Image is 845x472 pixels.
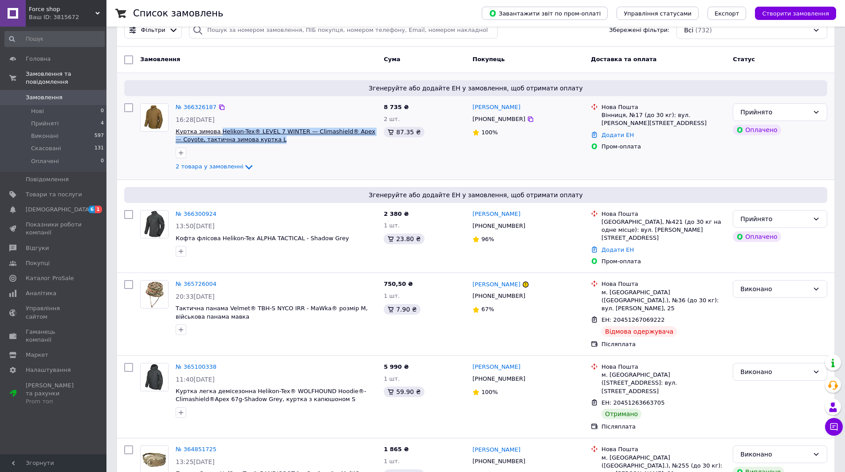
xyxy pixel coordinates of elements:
[472,103,520,112] a: [PERSON_NAME]
[740,449,809,459] div: Виконано
[471,113,527,125] div: [PHONE_NUMBER]
[141,211,168,238] img: Фото товару
[26,351,48,359] span: Маркет
[384,293,400,299] span: 1 шт.
[95,206,102,213] span: 1
[176,128,375,143] a: Куртка зимова Helikon-Tex® LEVEL 7 WINTER — Climashield® Apex — Coyote, тактична зимова куртка L
[384,304,420,315] div: 7.90 ₴
[26,328,82,344] span: Гаманець компанії
[601,210,726,218] div: Нова Пошта
[26,221,82,237] span: Показники роботи компанії
[762,10,829,17] span: Створити замовлення
[825,418,843,436] button: Чат з покупцем
[384,363,409,370] span: 5 990 ₴
[140,210,169,238] a: Фото товару
[140,103,169,132] a: Фото товару
[740,107,809,117] div: Прийнято
[384,458,400,464] span: 1 шт.
[601,423,726,431] div: Післяплата
[601,132,634,138] a: Додати ЕН
[31,132,59,140] span: Виконані
[384,281,413,287] span: 750,50 ₴
[624,10,692,17] span: Управління статусами
[141,104,168,131] img: Фото товару
[128,84,824,93] span: Згенеруйте або додайте ЕН у замовлення, щоб отримати оплату
[176,363,216,370] a: № 365100338
[176,293,215,300] span: 20:33[DATE]
[609,26,669,35] span: Збережені фільтри:
[481,389,498,395] span: 100%
[601,409,641,419] div: Отримано
[88,206,95,213] span: 6
[26,398,82,406] div: Prom топ
[472,210,520,218] a: [PERSON_NAME]
[740,284,809,294] div: Виконано
[601,289,726,313] div: м. [GEOGRAPHIC_DATA] ([GEOGRAPHIC_DATA].), №36 (до 30 кг): вул. [PERSON_NAME], 25
[384,127,424,137] div: 87.35 ₴
[601,246,634,253] a: Додати ЕН
[176,163,254,170] a: 2 товара у замовленні
[740,367,809,377] div: Виконано
[26,94,63,101] span: Замовлення
[176,104,216,110] a: № 366326187
[26,55,51,63] span: Головна
[176,222,215,230] span: 13:50[DATE]
[26,382,82,406] span: [PERSON_NAME] та рахунки
[140,56,180,62] span: Замовлення
[176,281,216,287] a: № 365726004
[482,7,608,20] button: Завантажити звіт по пром-оплаті
[94,132,104,140] span: 597
[31,144,61,152] span: Скасовані
[472,281,520,289] a: [PERSON_NAME]
[141,281,168,308] img: Фото товару
[26,70,106,86] span: Замовлення та повідомлення
[601,218,726,242] div: [GEOGRAPHIC_DATA], №421 (до 30 кг на одне місце): вул. [PERSON_NAME][STREET_ADDRESS]
[601,103,726,111] div: Нова Пошта
[601,143,726,151] div: Пром-оплата
[176,446,216,452] a: № 364851725
[26,304,82,320] span: Управління сайтом
[189,22,498,39] input: Пошук за номером замовлення, ПІБ покупця, номером телефону, Email, номером накладної
[176,376,215,383] span: 11:40[DATE]
[384,446,409,452] span: 1 865 ₴
[601,399,664,406] span: ЕН: 20451263663705
[133,8,223,19] h1: Список замовлень
[601,326,677,337] div: Відмова одержувача
[471,456,527,467] div: [PHONE_NUMBER]
[601,363,726,371] div: Нова Пошта
[141,26,165,35] span: Фільтри
[733,231,781,242] div: Оплачено
[31,107,44,115] span: Нові
[481,306,494,312] span: 67%
[4,31,105,47] input: Пошук
[715,10,739,17] span: Експорт
[601,280,726,288] div: Нова Пошта
[384,222,400,229] span: 1 шт.
[472,363,520,371] a: [PERSON_NAME]
[140,280,169,308] a: Фото товару
[176,388,366,403] a: Куртка легка демісезонна Helikon-Tex® WOLFHOUND Hoodie®-Climashield®Apex 67g-Shadow Grey, куртка ...
[31,157,59,165] span: Оплачені
[26,244,49,252] span: Відгуки
[384,386,424,397] div: 59.90 ₴
[601,257,726,265] div: Пром-оплата
[94,144,104,152] span: 131
[384,375,400,382] span: 1 шт.
[140,363,169,391] a: Фото товару
[176,458,215,465] span: 13:25[DATE]
[29,5,95,13] span: Force shop
[740,214,809,224] div: Прийнято
[384,56,400,62] span: Cума
[26,274,74,282] span: Каталог ProSale
[617,7,699,20] button: Управління статусами
[176,305,368,320] a: Тактична панама Velmet® TBH-S NYCO IRR - MaWka® розмір М, військова панама мавка
[26,289,56,297] span: Аналітика
[472,446,520,454] a: [PERSON_NAME]
[601,316,664,323] span: ЕН: 20451267069222
[26,191,82,199] span: Товари та послуги
[707,7,747,20] button: Експорт
[471,290,527,302] div: [PHONE_NUMBER]
[176,235,349,242] a: Кофта флісова Helikon-Tex ALPHA TACTICAL - Shadow Grey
